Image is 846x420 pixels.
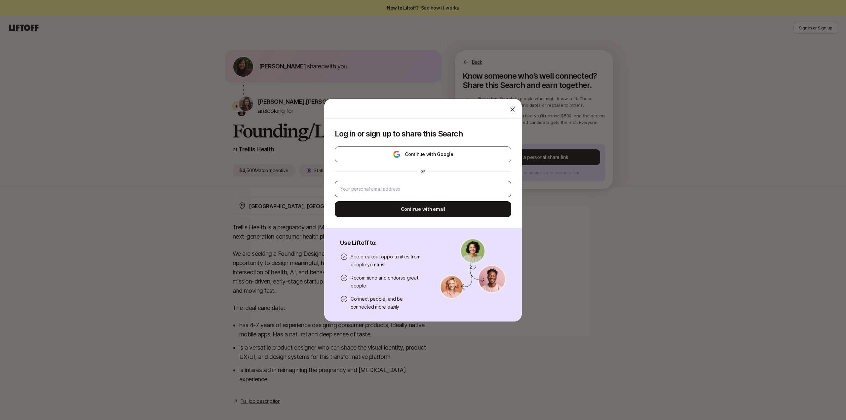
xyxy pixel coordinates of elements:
button: Continue with email [335,201,511,217]
p: Use Liftoff to: [340,238,424,248]
input: Your personal email address [340,185,506,193]
p: Connect people, and be connected more easily [351,295,424,311]
button: Continue with Google [335,146,511,162]
img: google-logo [393,150,401,158]
div: or [418,169,428,174]
p: Log in or sign up to share this Search [335,129,511,138]
img: signup-banner [440,238,506,299]
p: Recommend and endorse great people [351,274,424,290]
p: See breakout opportunities from people you trust [351,253,424,269]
